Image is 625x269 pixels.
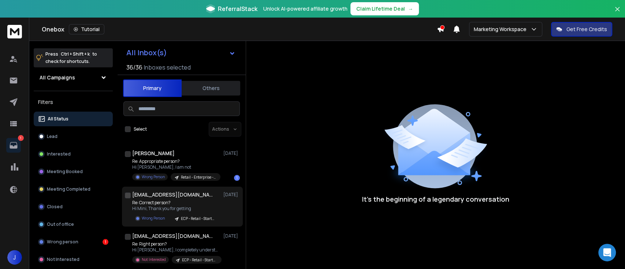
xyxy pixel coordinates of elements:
h3: Filters [34,97,113,107]
p: Closed [47,204,63,210]
button: Interested [34,147,113,161]
button: All Campaigns [34,70,113,85]
p: Wrong Person [142,174,165,180]
p: Meeting Completed [47,186,90,192]
p: Press to check for shortcuts. [45,51,97,65]
button: Others [182,80,240,96]
h1: [PERSON_NAME] [132,150,175,157]
button: Out of office [34,217,113,232]
p: Hi [PERSON_NAME], I completely understand and [132,247,220,253]
button: Meeting Completed [34,182,113,197]
p: Interested [47,151,71,157]
p: Meeting Booked [47,169,83,175]
button: All Inbox(s) [120,45,241,60]
span: ReferralStack [218,4,257,13]
p: Out of office [47,221,74,227]
p: Hi Mini, Thank you for getting [132,206,220,212]
p: Get Free Credits [566,26,607,33]
p: 1 [18,135,24,141]
p: Not Interested [142,257,166,262]
p: Retail - Enterprise - [PERSON_NAME] [181,175,216,180]
button: Tutorial [69,24,104,34]
p: [DATE] [223,233,240,239]
button: All Status [34,112,113,126]
button: Get Free Credits [551,22,612,37]
h1: [EMAIL_ADDRESS][DOMAIN_NAME] [132,232,213,240]
span: 36 / 36 [126,63,142,72]
p: Wrong Person [142,216,165,221]
p: Re: Right person? [132,241,220,247]
button: Meeting Booked [34,164,113,179]
h3: Inboxes selected [144,63,191,72]
p: Not Interested [47,257,79,262]
button: J [7,250,22,265]
h1: [EMAIL_ADDRESS][DOMAIN_NAME] [132,191,213,198]
p: Lead [47,134,57,139]
button: Primary [123,79,182,97]
div: 1 [103,239,108,245]
p: Re: Appropriate person? [132,158,220,164]
p: Wrong person [47,239,78,245]
div: Onebox [42,24,437,34]
span: Ctrl + Shift + k [60,50,91,58]
p: It’s the beginning of a legendary conversation [362,194,509,204]
button: Wrong person1 [34,235,113,249]
button: Close banner [613,4,622,22]
button: Not Interested [34,252,113,267]
button: Closed [34,199,113,214]
p: ECP - Retail - Startup | Bryan - Version 1 [182,257,217,263]
p: [DATE] [223,150,240,156]
p: [DATE] [223,192,240,198]
button: Lead [34,129,113,144]
div: Open Intercom Messenger [598,244,616,261]
h1: All Inbox(s) [126,49,167,56]
h1: All Campaigns [40,74,75,81]
button: Claim Lifetime Deal→ [350,2,419,15]
p: All Status [48,116,68,122]
div: 1 [234,175,240,181]
label: Select [134,126,147,132]
a: 1 [6,138,21,153]
p: Unlock AI-powered affiliate growth [263,5,347,12]
p: Re: Correct person? [132,200,220,206]
p: ECP - Retail - Startup | Bryan - Version 1 [181,216,216,221]
span: → [408,5,413,12]
p: Hi [PERSON_NAME], I am not [132,164,220,170]
p: Marketing Workspace [474,26,529,33]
